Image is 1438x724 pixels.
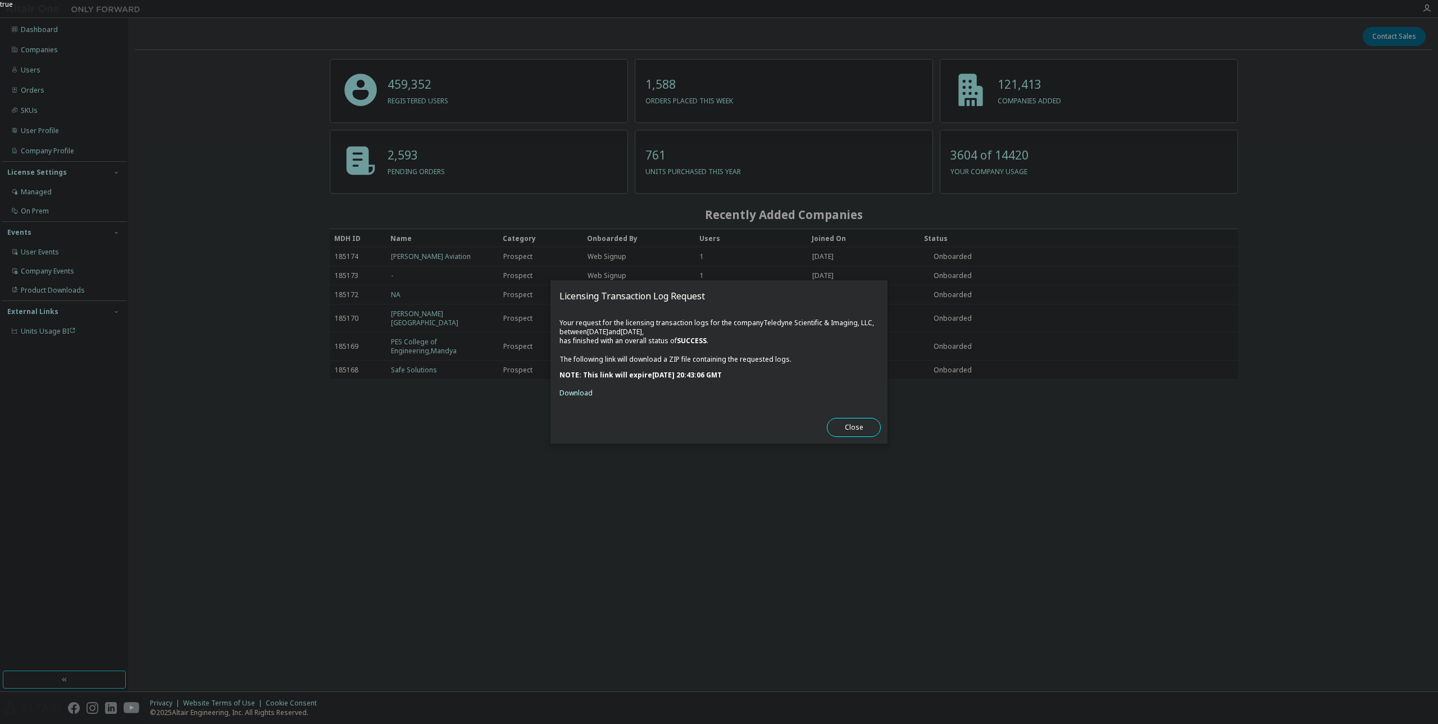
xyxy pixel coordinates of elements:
h2: Licensing Transaction Log Request [550,280,888,312]
button: Close [827,418,881,437]
a: Download [559,388,593,398]
p: The following link will download a ZIP file containing the requested logs. [559,354,879,364]
div: Your request for the licensing transaction logs for the company Teledyne Scientific & Imaging, LL... [559,318,879,398]
b: NOTE: This link will expire [DATE] 20:43:06 GMT [559,370,722,380]
b: SUCCESS [677,336,707,345]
